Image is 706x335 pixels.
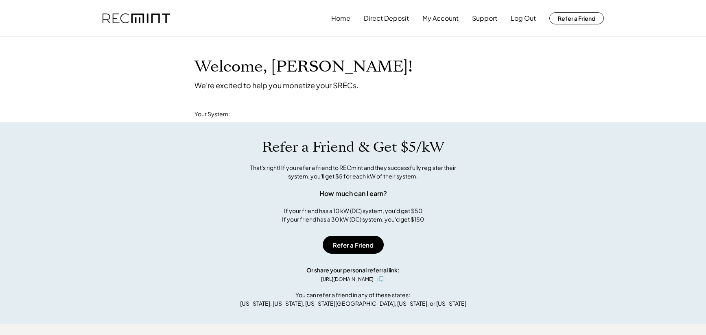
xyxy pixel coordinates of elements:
img: recmint-logotype%403x.png [103,13,170,24]
div: If your friend has a 10 kW (DC) system, you'd get $50 If your friend has a 30 kW (DC) system, you... [282,207,424,224]
button: click to copy [376,274,385,284]
div: How much can I earn? [319,189,387,198]
div: Or share your personal referral link: [306,266,400,274]
h1: Welcome, [PERSON_NAME]! [195,57,413,76]
button: Log Out [511,10,536,26]
button: Support [472,10,497,26]
h1: Refer a Friend & Get $5/kW [262,139,444,156]
button: My Account [422,10,459,26]
div: You can refer a friend in any of these states: [US_STATE], [US_STATE], [US_STATE][GEOGRAPHIC_DATA... [240,291,466,308]
button: Refer a Friend [549,12,604,24]
button: Home [331,10,350,26]
div: [URL][DOMAIN_NAME] [321,276,374,283]
button: Refer a Friend [323,236,384,254]
div: Your System: [195,110,230,118]
div: That's right! If you refer a friend to RECmint and they successfully register their system, you'l... [241,163,465,181]
button: Direct Deposit [364,10,409,26]
div: We're excited to help you monetize your SRECs. [195,80,358,90]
